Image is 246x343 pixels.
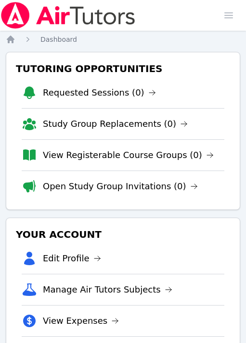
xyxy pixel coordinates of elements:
span: Dashboard [40,36,77,43]
a: Open Study Group Invitations (0) [43,180,198,193]
a: View Registerable Course Groups (0) [43,148,214,162]
a: Edit Profile [43,252,101,265]
h3: Your Account [14,226,232,243]
a: Requested Sessions (0) [43,86,156,99]
a: Dashboard [40,35,77,44]
a: Study Group Replacements (0) [43,117,188,131]
a: Manage Air Tutors Subjects [43,283,172,296]
h3: Tutoring Opportunities [14,60,232,77]
nav: Breadcrumb [6,35,240,44]
a: View Expenses [43,314,119,328]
